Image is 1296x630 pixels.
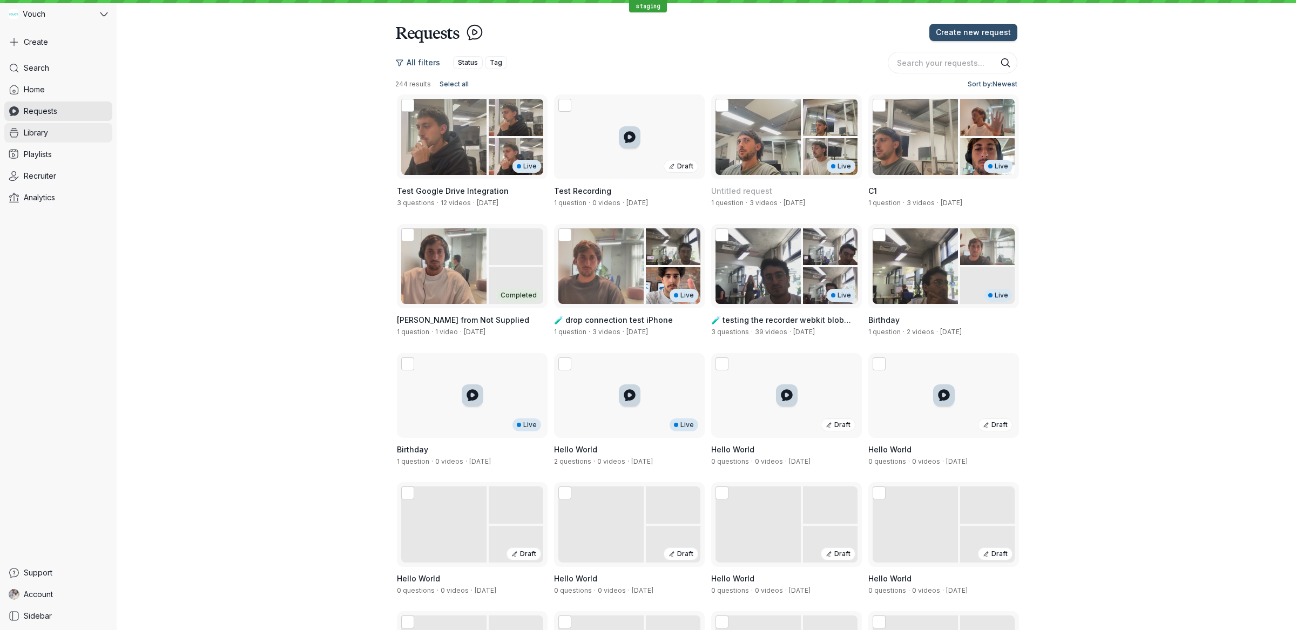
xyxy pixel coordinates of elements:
[868,328,901,336] span: 1 question
[586,199,592,207] span: ·
[789,586,811,594] span: Created by Jay Almaraz
[4,4,112,24] button: Vouch avatarVouch
[929,24,1017,41] button: Create new request
[592,199,620,207] span: 0 videos
[778,199,784,207] span: ·
[968,79,1017,90] span: Sort by: Newest
[4,123,112,143] a: Library
[554,199,586,207] span: 1 question
[441,586,469,594] span: 0 videos
[783,586,789,595] span: ·
[868,315,900,324] span: Birthday
[4,606,112,626] a: Sidebar
[711,574,754,583] span: Hello World
[711,457,749,465] span: 0 questions
[626,199,648,207] span: Created by Gary Zurnamer
[787,328,793,336] span: ·
[4,585,112,604] a: Gary Zurnamer avatarAccount
[912,586,940,594] span: 0 videos
[784,199,805,207] span: Created by Gary Zurnamer
[901,328,907,336] span: ·
[554,315,673,324] span: 🧪 drop connection test iPhone
[597,457,625,465] span: 0 videos
[632,586,653,594] span: Created by Jay Almaraz
[554,586,592,594] span: 0 questions
[554,328,586,336] span: 1 question
[750,199,778,207] span: 3 videos
[626,328,648,336] span: Created by Jay Almaraz
[789,457,811,465] span: Created by Jay Almaraz
[901,199,907,207] span: ·
[435,199,441,207] span: ·
[9,589,19,600] img: Gary Zurnamer avatar
[711,586,749,594] span: 0 questions
[793,328,815,336] span: Created by Jay Almaraz
[907,328,934,336] span: 2 videos
[946,586,968,594] span: Created by Jay Almaraz
[940,457,946,466] span: ·
[906,586,912,595] span: ·
[4,4,98,24] div: Vouch
[395,54,447,71] button: All filters
[441,199,471,207] span: 12 videos
[631,457,653,465] span: Created by Gary Zurnamer
[469,457,491,465] span: Created by Gary Zurnamer
[4,80,112,99] a: Home
[554,574,597,583] span: Hello World
[24,611,52,621] span: Sidebar
[9,9,18,19] img: Vouch avatar
[586,328,592,336] span: ·
[407,57,440,68] span: All filters
[940,328,962,336] span: Created by Gary Zurnamer
[397,457,429,465] span: 1 question
[397,186,509,195] span: Test Google Drive Integration
[592,586,598,595] span: ·
[4,101,112,121] a: Requests
[24,171,56,181] span: Recruiter
[1000,57,1011,68] button: Search
[464,328,485,336] span: Created by Gary Zurnamer
[395,22,460,43] h1: Requests
[397,445,428,454] span: Birthday
[711,328,749,336] span: 3 questions
[429,328,435,336] span: ·
[397,328,429,336] span: 1 question
[4,166,112,186] a: Recruiter
[24,589,53,600] span: Account
[435,328,458,336] span: 1 video
[429,457,435,466] span: ·
[935,199,941,207] span: ·
[469,586,475,595] span: ·
[395,80,431,89] span: 244 results
[554,445,597,454] span: Hello World
[749,457,755,466] span: ·
[711,445,754,454] span: Hello World
[24,84,45,95] span: Home
[554,457,591,465] span: 2 questions
[475,586,496,594] span: Created by Jay Almaraz
[936,27,1011,38] span: Create new request
[946,457,968,465] span: Created by Jay Almaraz
[458,328,464,336] span: ·
[24,37,48,48] span: Create
[397,574,440,583] span: Hello World
[868,457,906,465] span: 0 questions
[941,199,962,207] span: Created by Gary Zurnamer
[711,186,772,195] span: Untitled request
[868,586,906,594] span: 0 questions
[620,199,626,207] span: ·
[598,586,626,594] span: 0 videos
[940,586,946,595] span: ·
[435,78,473,91] button: Select all
[755,586,783,594] span: 0 videos
[749,328,755,336] span: ·
[24,192,55,203] span: Analytics
[888,52,1017,73] input: Search your requests...
[868,199,901,207] span: 1 question
[4,188,112,207] a: Analytics
[868,574,912,583] span: Hello World
[755,328,787,336] span: 39 videos
[4,32,112,52] button: Create
[626,586,632,595] span: ·
[744,199,750,207] span: ·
